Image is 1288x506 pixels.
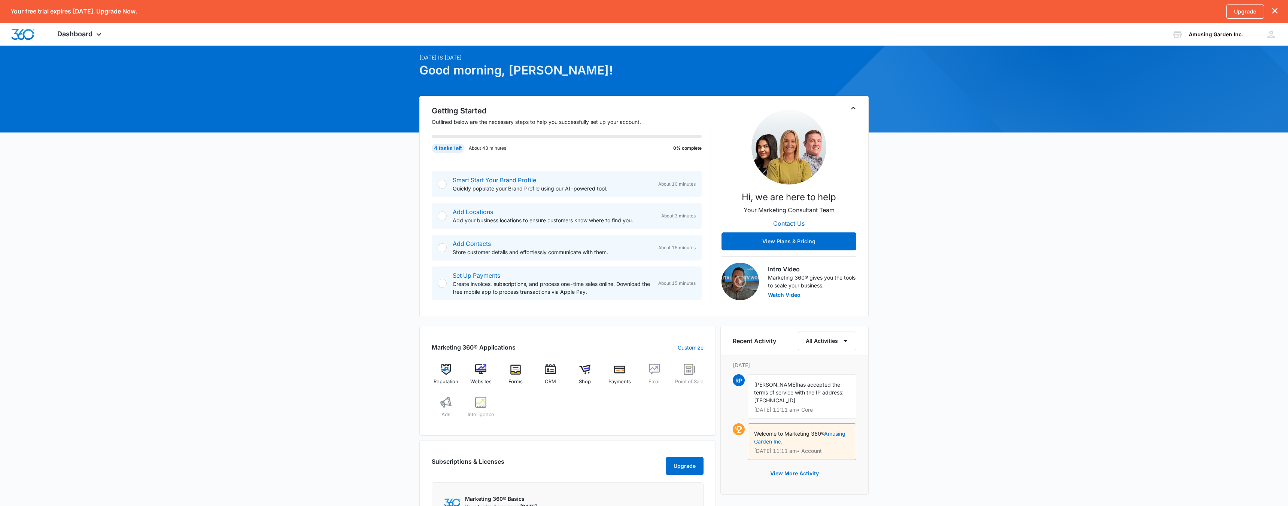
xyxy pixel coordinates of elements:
[453,176,536,184] a: Smart Start Your Brand Profile
[10,8,137,15] p: Your free trial expires [DATE]. Upgrade Now.
[754,448,850,454] p: [DATE] 11:11 am • Account
[432,105,711,116] h2: Getting Started
[744,205,835,214] p: Your Marketing Consultant Team
[508,378,523,385] span: Forms
[545,378,556,385] span: CRM
[675,378,704,385] span: Point of Sale
[658,181,696,188] span: About 10 minutes
[640,364,669,391] a: Email
[536,364,565,391] a: CRM
[453,216,655,224] p: Add your business locations to ensure customers know where to find you.
[754,381,797,388] span: [PERSON_NAME]
[1226,4,1264,19] a: Upgrade
[453,248,652,256] p: Store customer details and effortlessly communicate with them.
[432,118,711,126] p: Outlined below are the necessary steps to help you successfully set up your account.
[571,364,599,391] a: Shop
[468,411,494,418] span: Intelligence
[453,208,493,216] a: Add Locations
[470,378,492,385] span: Websites
[733,361,856,369] p: [DATE]
[742,190,836,204] p: Hi, we are here to help
[579,378,591,385] span: Shop
[766,214,812,232] button: Contact Us
[605,364,634,391] a: Payments
[501,364,530,391] a: Forms
[57,30,92,38] span: Dashboard
[441,411,450,418] span: Ads
[661,213,696,219] span: About 3 minutes
[658,280,696,287] span: About 15 minutes
[469,145,506,152] p: About 43 minutes
[465,495,537,503] p: Marketing 360® Basics
[666,457,704,475] button: Upgrade
[453,280,652,296] p: Create invoices, subscriptions, and process one-time sales online. Download the free mobile app t...
[754,397,795,403] span: [TECHNICAL_ID]
[432,457,504,472] h2: Subscriptions & Licenses
[608,378,631,385] span: Payments
[432,364,461,391] a: Reputation
[419,61,716,79] h1: Good morning, [PERSON_NAME]!
[722,263,759,300] img: Intro Video
[768,265,856,274] h3: Intro Video
[432,343,516,352] h2: Marketing 360® Applications
[675,364,704,391] a: Point of Sale
[733,374,745,386] span: RP
[722,232,856,250] button: View Plans & Pricing
[432,144,464,153] div: 4 tasks left
[46,23,115,45] div: Dashboard
[658,244,696,251] span: About 15 minutes
[648,378,660,385] span: Email
[432,397,461,424] a: Ads
[453,185,652,192] p: Quickly populate your Brand Profile using our AI-powered tool.
[768,292,801,298] button: Watch Video
[754,407,850,412] p: [DATE] 11:11 am • Core
[768,274,856,289] p: Marketing 360® gives you the tools to scale your business.
[419,54,716,61] p: [DATE] is [DATE]
[453,240,491,247] a: Add Contacts
[754,381,844,396] span: has accepted the terms of service with the IP address:
[849,104,858,113] button: Toggle Collapse
[678,344,704,351] a: Customize
[798,332,856,350] button: All Activities
[1272,8,1278,15] button: dismiss this dialog
[763,464,826,482] button: View More Activity
[754,430,824,437] span: Welcome to Marketing 360®
[673,145,702,152] p: 0% complete
[1189,31,1243,37] div: account name
[467,364,495,391] a: Websites
[453,272,500,279] a: Set Up Payments
[434,378,458,385] span: Reputation
[467,397,495,424] a: Intelligence
[733,336,776,345] h6: Recent Activity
